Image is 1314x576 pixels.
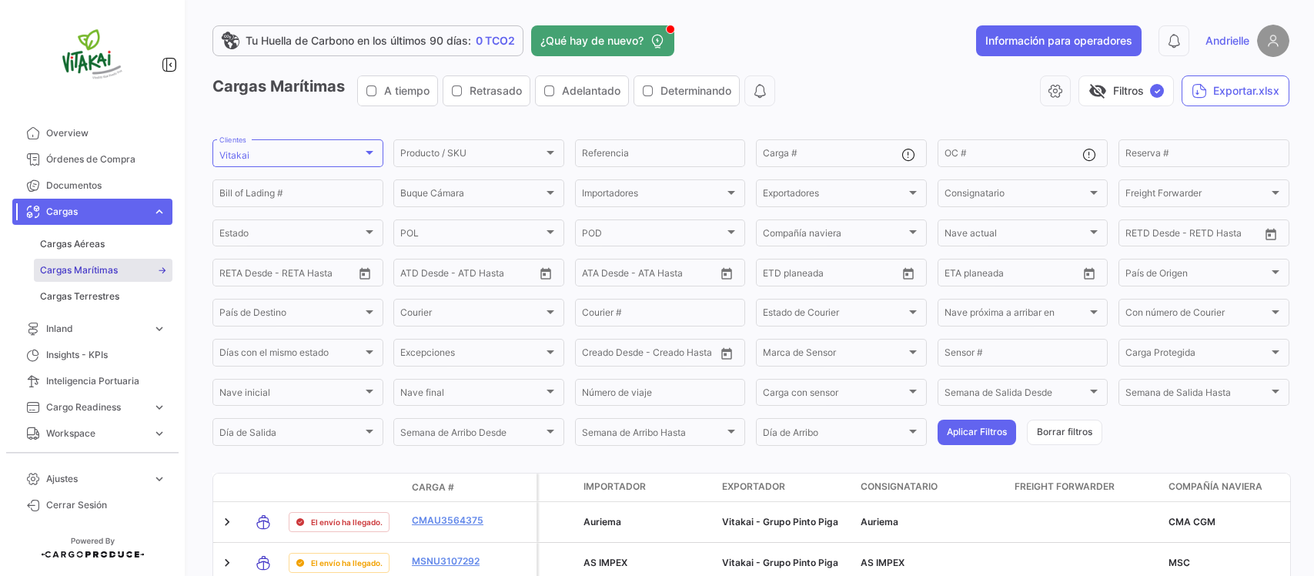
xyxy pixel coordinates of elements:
a: MSNU3107292 [412,554,492,568]
span: Andrielle [1205,33,1249,49]
span: Insights - KPIs [46,348,166,362]
span: Compañía naviera [1169,480,1262,494]
button: Determinando [634,76,739,105]
span: visibility_off [1088,82,1107,100]
span: Exportador [722,480,785,494]
span: Workspace [46,427,146,440]
span: Excepciones [400,350,543,360]
datatable-header-cell: Exportador [716,474,854,501]
span: Producto / SKU [400,150,543,161]
span: Semana de Arribo Desde [400,430,543,440]
span: Carga # [412,481,454,494]
input: Desde [763,270,791,280]
span: Consignatario [945,190,1088,201]
span: Importador [583,480,646,494]
span: Tu Huella de Carbono en los últimos 90 días: [246,33,471,49]
span: Ajustes [46,472,146,486]
span: Semana de Arribo Hasta [582,430,725,440]
input: Creado Hasta [652,350,716,360]
datatable-header-cell: Póliza [498,481,537,494]
button: Adelantado [536,76,628,105]
span: Semana de Salida Desde [945,390,1088,400]
span: Días con el mismo estado [219,350,363,360]
span: País de Destino [219,310,363,320]
a: Expand/Collapse Row [219,514,235,530]
button: Open calendar [534,262,557,285]
span: expand_more [152,205,166,219]
span: El envío ha llegado. [311,557,383,569]
span: Día de Arribo [763,430,906,440]
span: expand_more [152,322,166,336]
span: Courier [400,310,543,320]
span: Nave próxima a arribar en [945,310,1088,320]
span: CMA CGM [1169,516,1215,527]
span: Nave actual [945,230,1088,241]
datatable-header-cell: Estado de Envio [283,481,406,494]
span: Cargas Terrestres [40,290,119,303]
input: ATD Hasta [460,270,523,280]
input: ATA Hasta [640,270,704,280]
span: Cargo Readiness [46,400,146,414]
span: Retrasado [470,83,522,99]
a: CMAU3564375 [412,514,492,527]
button: Borrar filtros [1027,420,1102,445]
span: Carga Protegida [1125,350,1269,360]
input: Hasta [983,270,1047,280]
span: Nave inicial [219,390,363,400]
span: Importadores [582,190,725,201]
a: Cargas Terrestres [34,285,172,308]
span: El envío ha llegado. [311,516,383,528]
a: Inteligencia Portuaria [12,368,172,394]
span: Consignatario [861,480,938,494]
input: ATD Desde [400,270,449,280]
button: Open calendar [715,262,738,285]
img: placeholder-user.png [1257,25,1289,57]
datatable-header-cell: Importador [577,474,716,501]
input: Desde [1125,230,1153,241]
span: Órdenes de Compra [46,152,166,166]
span: expand_more [152,400,166,414]
span: Vitakai - Grupo Pinto Piga [722,557,838,568]
span: Con número de Courier [1125,310,1269,320]
span: ¿Qué hay de nuevo? [540,33,644,49]
button: Open calendar [1078,262,1101,285]
button: A tiempo [358,76,437,105]
span: Buque Cámara [400,190,543,201]
span: AS IMPEX [861,557,904,568]
input: Hasta [801,270,865,280]
input: Hasta [1164,230,1228,241]
span: expand_more [152,427,166,440]
span: POL [400,230,543,241]
span: Carga con sensor [763,390,906,400]
span: Cargas Aéreas [40,237,105,251]
span: Nave final [400,390,543,400]
span: Semana de Salida Hasta [1125,390,1269,400]
span: Overview [46,126,166,140]
span: Cargas [46,205,146,219]
datatable-header-cell: Carga # [406,474,498,501]
a: Expand/Collapse Row [219,555,235,571]
a: Overview [12,120,172,146]
button: ¿Qué hay de nuevo? [531,25,674,56]
span: 0 TCO2 [476,33,515,49]
datatable-header-cell: Consignatario [854,474,1008,501]
a: Documentos [12,172,172,199]
span: Estado de Courier [763,310,906,320]
a: Cargas Marítimas [34,259,172,282]
span: Auriema [583,516,621,527]
button: Open calendar [1259,223,1282,246]
button: Open calendar [715,342,738,365]
input: Desde [219,270,247,280]
button: Aplicar Filtros [938,420,1016,445]
span: Estado [219,230,363,241]
span: Compañía naviera [763,230,906,241]
span: POD [582,230,725,241]
input: Creado Desde [582,350,641,360]
mat-select-trigger: Vitakai [219,149,249,161]
span: Freight Forwarder [1125,190,1269,201]
a: Órdenes de Compra [12,146,172,172]
span: Cerrar Sesión [46,498,166,512]
span: Freight Forwarder [1015,480,1115,494]
a: Cargas Aéreas [34,233,172,256]
span: Marca de Sensor [763,350,906,360]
